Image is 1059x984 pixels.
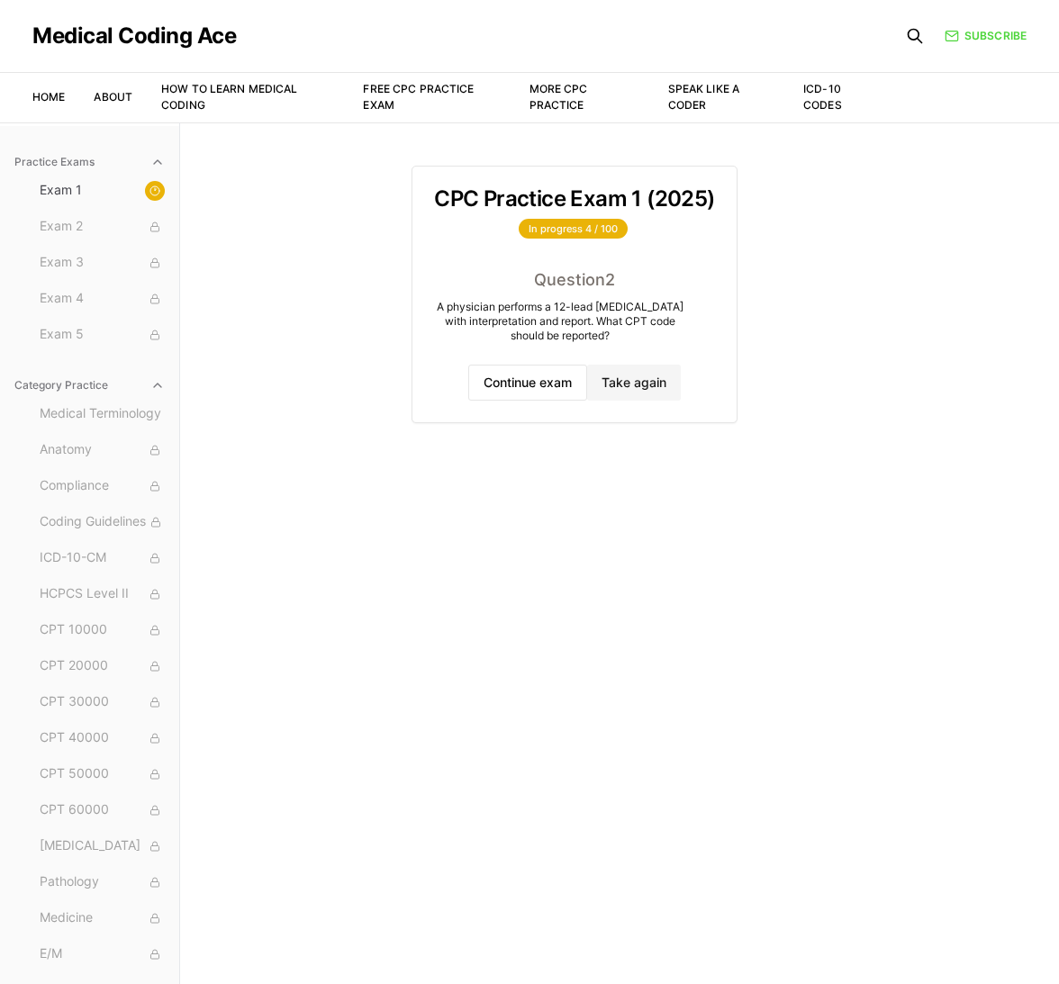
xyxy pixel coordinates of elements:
[945,28,1027,44] a: Subscribe
[40,872,165,892] span: Pathology
[40,764,165,784] span: CPT 50000
[40,620,165,640] span: CPT 10000
[363,82,474,112] a: Free CPC Practice Exam
[7,371,172,400] button: Category Practice
[32,760,172,789] button: CPT 50000
[32,796,172,825] button: CPT 60000
[32,284,172,313] button: Exam 4
[40,800,165,820] span: CPT 60000
[529,82,588,112] a: More CPC Practice
[32,724,172,753] button: CPT 40000
[587,365,681,401] button: Take again
[40,548,165,568] span: ICD-10-CM
[161,82,297,112] a: How to Learn Medical Coding
[40,253,165,273] span: Exam 3
[434,188,714,210] h3: CPC Practice Exam 1 (2025)
[32,436,172,465] button: Anatomy
[32,616,172,645] button: CPT 10000
[32,472,172,501] button: Compliance
[40,656,165,676] span: CPT 20000
[32,212,172,241] button: Exam 2
[40,584,165,604] span: HCPCS Level II
[40,440,165,460] span: Anatomy
[40,836,165,856] span: [MEDICAL_DATA]
[40,692,165,712] span: CPT 30000
[40,476,165,496] span: Compliance
[32,868,172,897] button: Pathology
[40,181,165,201] span: Exam 1
[803,82,842,112] a: ICD-10 Codes
[32,90,65,104] a: Home
[32,832,172,861] button: [MEDICAL_DATA]
[32,580,172,609] button: HCPCS Level II
[468,365,587,401] button: Continue exam
[434,267,714,293] div: Question 2
[32,940,172,969] button: E/M
[32,652,172,681] button: CPT 20000
[40,728,165,748] span: CPT 40000
[32,176,172,205] button: Exam 1
[40,512,165,532] span: Coding Guidelines
[32,248,172,277] button: Exam 3
[32,904,172,933] button: Medicine
[40,908,165,928] span: Medicine
[40,289,165,309] span: Exam 4
[32,320,172,349] button: Exam 5
[668,82,739,112] a: Speak Like a Coder
[40,325,165,345] span: Exam 5
[519,219,628,239] div: In progress 4 / 100
[94,90,132,104] a: About
[434,300,686,343] div: A physician performs a 12-lead [MEDICAL_DATA] with interpretation and report. What CPT code shoul...
[32,400,172,429] button: Medical Terminology
[32,25,236,47] a: Medical Coding Ace
[32,508,172,537] button: Coding Guidelines
[40,217,165,237] span: Exam 2
[7,148,172,176] button: Practice Exams
[40,404,165,424] span: Medical Terminology
[40,944,165,964] span: E/M
[32,544,172,573] button: ICD-10-CM
[32,688,172,717] button: CPT 30000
